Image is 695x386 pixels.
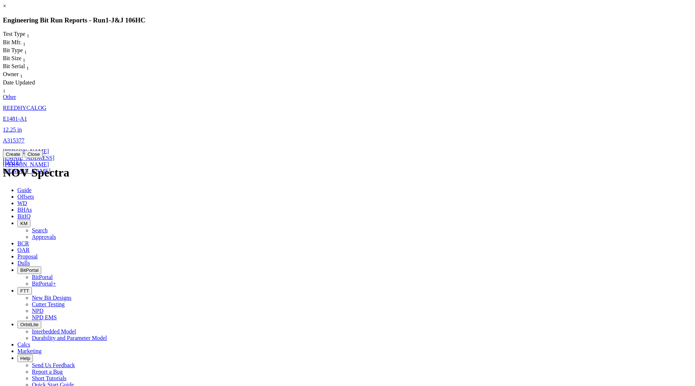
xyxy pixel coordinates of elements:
[32,314,57,320] a: NPD EMS
[3,63,43,71] div: Bit Serial Sort None
[3,71,39,79] div: Owner Sort None
[3,79,39,94] div: Date Updated Sort None
[17,240,29,246] span: BCR
[3,31,25,37] span: Test Type
[23,57,25,63] sub: 1
[3,47,39,55] div: Sort None
[3,166,692,179] h1: NOV Spectra
[27,31,29,37] span: Sort None
[3,79,39,94] div: Sort None
[32,301,65,307] a: Cutter Testing
[24,49,27,55] sub: 1
[105,16,109,24] span: 1
[20,74,23,79] sub: 1
[32,295,71,301] a: New Bit Designs
[20,221,28,226] span: KM
[3,137,25,144] a: A315377
[23,39,26,45] span: Sort None
[3,63,25,69] span: Bit Serial
[17,213,30,219] span: BitIQ
[3,39,22,45] span: Bit Mfr.
[3,55,39,63] div: Bit Size Sort None
[32,308,43,314] a: NPD
[32,335,107,341] a: Durability and Parameter Model
[32,274,53,280] a: BitPortal
[3,79,35,86] span: Date Updated
[32,234,56,240] a: Approvals
[3,39,39,47] div: Sort None
[3,47,39,55] div: Bit Type Sort None
[23,41,26,47] sub: 1
[20,288,29,294] span: FTT
[17,207,32,213] span: BHAs
[3,88,5,94] sub: 1
[3,47,23,53] span: Bit Type
[25,150,43,158] button: Close
[17,126,22,133] span: in
[17,187,31,193] span: Guide
[20,356,30,361] span: Help
[32,227,48,233] a: Search
[3,126,16,133] span: 12.25
[17,194,34,200] span: Offsets
[32,369,63,375] a: Report a Bug
[26,63,29,69] span: Sort None
[3,55,39,63] div: Sort None
[3,55,21,61] span: Bit Size
[32,362,75,368] a: Send Us Feedback
[3,31,43,39] div: Sort None
[32,328,76,335] a: Interbedded Model
[3,71,39,79] div: Sort None
[17,200,27,206] span: WD
[3,39,39,47] div: Bit Mfr. Sort None
[17,348,42,354] span: Marketing
[3,86,5,92] span: Sort None
[3,105,46,111] a: REEDHYCALOG
[3,150,23,158] button: Create
[27,33,29,39] sub: 1
[17,253,38,260] span: Proposal
[17,341,30,348] span: Calcs
[32,281,56,287] a: BitPortal+
[26,65,29,71] sub: 1
[3,31,43,39] div: Test Type Sort None
[3,94,16,100] a: Other
[17,247,30,253] span: OAR
[20,322,38,327] span: OrbitLite
[3,3,6,9] a: ×
[3,148,54,174] a: [PERSON_NAME][EMAIL_ADDRESS][PERSON_NAME][DOMAIN_NAME]
[3,16,692,24] h3: Engineering Bit Run Reports - Run -
[23,55,25,61] span: Sort None
[3,71,19,77] span: Owner
[3,63,43,71] div: Sort None
[3,126,22,133] a: 12.25 in
[17,260,30,266] span: Dulls
[20,71,23,77] span: Sort None
[24,47,27,53] span: Sort None
[20,267,38,273] span: BitPortal
[32,375,67,381] a: Short Tutorials
[3,159,22,165] a: [DATE]
[3,116,27,122] a: E1481-A1
[111,16,146,24] span: J&J 106HC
